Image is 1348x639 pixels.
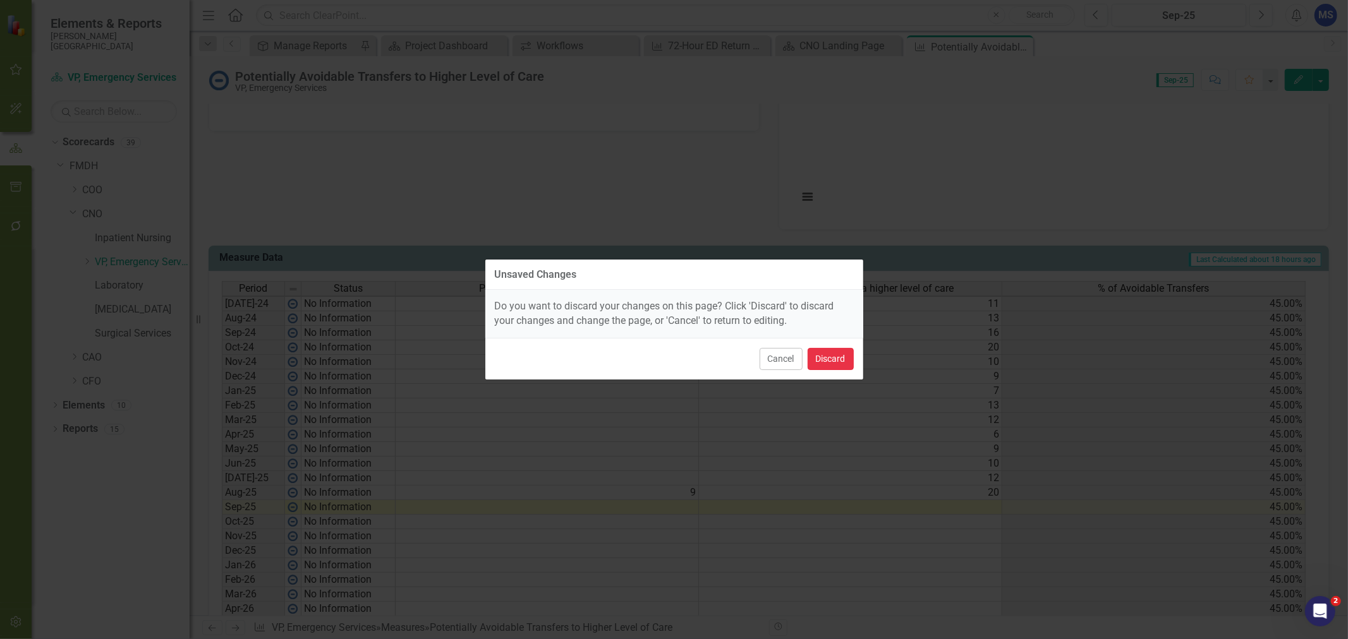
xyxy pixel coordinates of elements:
[485,290,863,338] div: Do you want to discard your changes on this page? Click 'Discard' to discard your changes and cha...
[1305,596,1335,626] iframe: Intercom live chat
[495,269,577,280] div: Unsaved Changes
[760,348,803,370] button: Cancel
[808,348,854,370] button: Discard
[1331,596,1341,606] span: 2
